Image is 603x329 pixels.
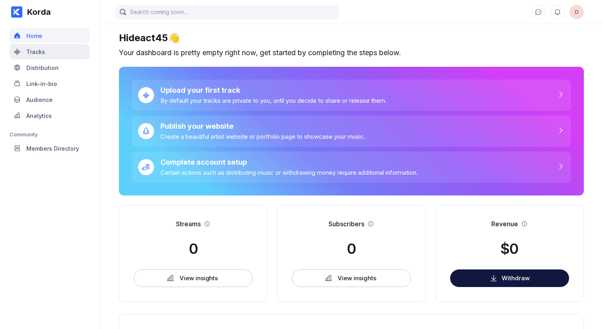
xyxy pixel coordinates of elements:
div: Complete account setup [160,158,418,166]
div: Tracks [26,48,45,55]
a: Analytics [10,108,90,124]
a: Publish your websiteCreate a beautiful artist website or portfolio page to showcase your music. [132,116,571,147]
div: Members Directory [26,145,79,152]
div: Publish your website [160,122,366,130]
a: Link-in-bio [10,76,90,92]
div: 0 [347,240,356,257]
div: Revenue [491,220,518,228]
div: Subscribers [328,220,364,228]
button: D [569,5,584,19]
div: Streams [176,220,201,228]
div: Audience [26,96,53,103]
a: Tracks [10,44,90,60]
div: Distribution [26,64,59,71]
div: Community [10,131,90,138]
div: Your dashboard is pretty empty right now, get started by completing the steps below. [119,48,584,57]
div: Analytics [26,112,52,119]
div: Withdraw [502,274,530,282]
div: By default your tracks are private to you, until you decide to share or release them. [160,97,387,104]
div: View insights [338,274,376,282]
div: Upload your first track [160,86,387,94]
div: Korda [22,7,51,17]
a: Upload your first trackBy default your tracks are private to you, until you decide to share or re... [132,80,571,111]
div: Hi deact45 👋 [119,32,584,44]
div: deact45 [569,5,584,19]
div: View insights [180,274,218,282]
button: Withdraw [450,269,569,287]
input: Search coming soon... [116,5,339,19]
div: Certain actions such as distributing music or withdrawing money require additional information. [160,169,418,176]
div: Home [26,32,42,39]
a: Home [10,28,90,44]
a: Members Directory [10,141,90,157]
div: Link-in-bio [26,80,57,87]
div: $0 [500,240,518,257]
a: Complete account setupCertain actions such as distributing music or withdrawing money require add... [132,152,571,183]
div: Create a beautiful artist website or portfolio page to showcase your music. [160,133,366,140]
button: View insights [292,269,411,287]
div: 0 [189,240,198,257]
button: View insights [134,269,253,287]
a: Audience [10,92,90,108]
